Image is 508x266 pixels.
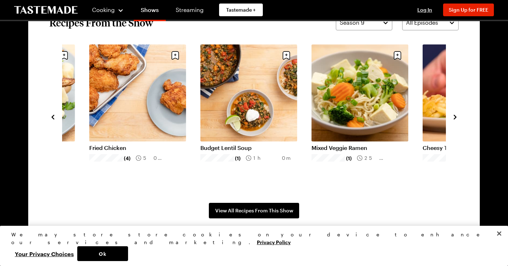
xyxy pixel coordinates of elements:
[406,18,438,27] span: All Episodes
[11,246,77,261] button: Your Privacy Choices
[169,49,182,62] button: Save recipe
[11,231,491,246] div: We may store store cookies on your device to enhance our services and marketing.
[219,4,263,16] a: Tastemade +
[215,207,293,214] span: View All Recipes From This Show
[92,6,115,13] span: Cooking
[411,6,439,13] button: Log In
[452,112,459,121] button: navigate to next item
[92,1,124,18] button: Cooking
[14,6,78,14] a: To Tastemade Home Page
[77,246,128,261] button: Ok
[134,1,166,21] a: Shows
[49,112,56,121] button: navigate to previous item
[449,7,488,13] span: Sign Up for FREE
[226,6,256,13] span: Tastemade +
[491,226,507,241] button: Close
[58,49,71,62] button: Save recipe
[336,15,392,30] button: Season 9
[443,4,494,16] button: Sign Up for FREE
[340,18,364,27] span: Season 9
[280,49,293,62] button: Save recipe
[257,238,291,245] a: More information about your privacy, opens in a new tab
[49,16,153,29] h2: Recipes From the Show
[391,49,404,62] button: Save recipe
[402,15,459,30] button: All Episodes
[417,7,432,13] span: Log In
[11,231,491,261] div: Privacy
[209,203,299,218] a: View All Recipes From This Show
[200,144,297,151] a: Budget Lentil Soup
[89,144,186,151] a: Fried Chicken
[312,144,409,151] a: Mixed Veggie Ramen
